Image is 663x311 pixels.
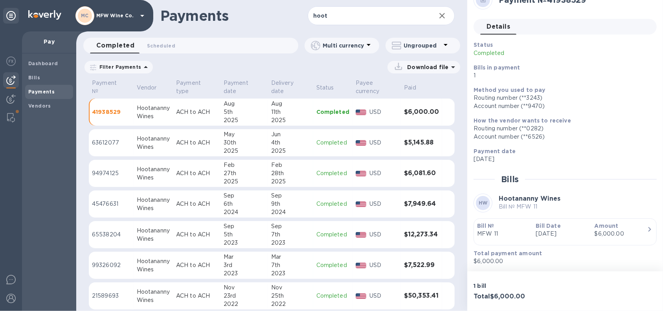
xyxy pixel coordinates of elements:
[474,49,591,57] p: Completed
[92,231,130,239] p: 65538204
[479,200,488,206] b: HW
[404,200,439,208] h3: $7,949.64
[404,231,439,238] h3: $12,273.34
[316,84,344,92] span: Status
[477,230,529,238] p: MFW 11
[536,230,588,238] p: [DATE]
[224,100,265,108] div: Aug
[224,79,255,95] p: Payment date
[271,284,310,292] div: Nov
[316,200,349,208] p: Completed
[474,124,650,133] div: Routing number (**0282)
[28,38,70,46] p: Pay
[271,269,310,278] div: 2023
[224,147,265,155] div: 2025
[356,201,366,207] img: USD
[176,261,217,269] p: ACH to ACH
[271,222,310,231] div: Sep
[176,79,207,95] p: Payment type
[356,140,366,146] img: USD
[28,103,51,109] b: Vendors
[369,200,398,208] p: USD
[176,108,217,116] p: ACH to ACH
[271,253,310,261] div: Mar
[356,232,366,238] img: USD
[356,171,366,176] img: USD
[92,108,130,116] p: 41938529
[224,108,265,116] div: 5th
[224,239,265,247] div: 2023
[356,293,366,299] img: USD
[224,284,265,292] div: Nov
[404,262,439,269] h3: $7,522.99
[96,40,134,51] span: Completed
[160,7,308,24] h1: Payments
[474,64,520,71] b: Bills in payment
[271,147,310,155] div: 2025
[474,42,493,48] b: Status
[474,117,571,124] b: How the vendor wants to receive
[501,174,519,184] h2: Bills
[404,108,439,116] h3: $6,000.00
[137,265,170,274] div: Wines
[176,292,217,300] p: ACH to ACH
[404,63,448,71] p: Download file
[369,139,398,147] p: USD
[176,169,217,177] p: ACH to ACH
[224,139,265,147] div: 30th
[474,282,562,290] p: 1 bill
[271,161,310,169] div: Feb
[137,165,170,174] div: Hootananny
[474,71,650,80] p: 1
[316,292,349,300] p: Completed
[137,104,170,112] div: Hootananny
[176,200,217,208] p: ACH to ACH
[224,261,265,269] div: 3rd
[224,292,265,300] div: 23rd
[356,79,398,95] span: Payee currency
[3,8,19,24] div: Unpin categories
[271,79,300,95] p: Delivery date
[316,231,349,239] p: Completed
[369,292,398,300] p: USD
[271,130,310,139] div: Jun
[499,203,560,211] p: Bill № MFW 11
[474,102,650,110] div: Account number (**9470)
[536,223,561,229] b: Bill Date
[474,94,650,102] div: Routing number (**3243)
[271,300,310,308] div: 2022
[474,218,657,245] button: Bill №MFW 11Bill Date[DATE]Amount$6,000.00
[316,84,334,92] p: Status
[316,261,349,269] p: Completed
[92,79,120,95] p: Payment №
[224,253,265,261] div: Mar
[176,231,217,239] p: ACH to ACH
[81,13,89,18] b: MC
[271,231,310,239] div: 7th
[137,235,170,243] div: Wines
[224,79,265,95] span: Payment date
[137,135,170,143] div: Hootananny
[595,223,619,229] b: Amount
[96,13,136,18] p: MFW Wine Co.
[137,257,170,265] div: Hootananny
[404,292,439,300] h3: $50,353.41
[137,174,170,182] div: Wines
[137,296,170,304] div: Wines
[595,230,647,238] div: $6,000.00
[137,196,170,204] div: Hootananny
[271,239,310,247] div: 2023
[92,261,130,269] p: 99326092
[474,250,542,256] b: Total payment amount
[271,177,310,186] div: 2025
[271,292,310,300] div: 25th
[404,139,439,146] h3: $5,145.88
[356,110,366,115] img: USD
[356,263,366,268] img: USD
[477,223,494,229] b: Bill №
[499,195,560,202] b: Hootananny Wines
[224,231,265,239] div: 5th
[28,75,40,80] b: Bills
[147,42,175,50] span: Scheduled
[474,293,562,300] h3: Total $6,000.00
